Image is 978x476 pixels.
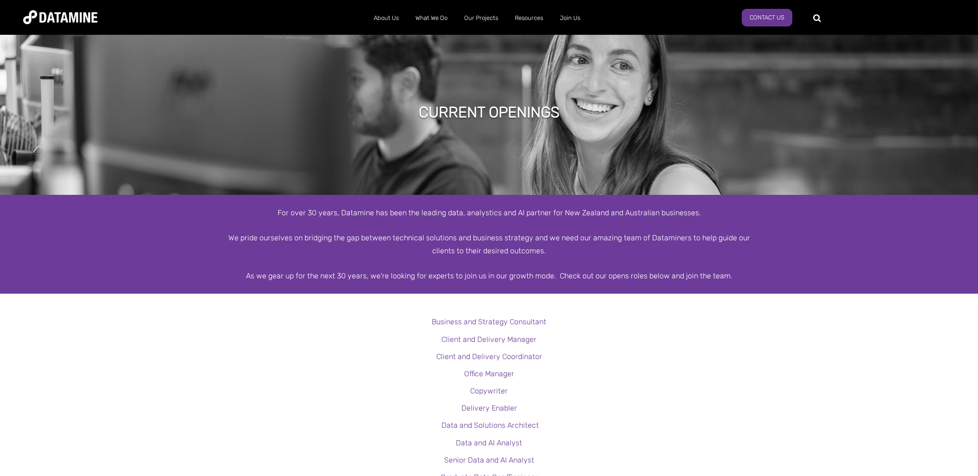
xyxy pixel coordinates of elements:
a: What We Do [407,6,456,30]
a: Business and Strategy Consultant [432,317,546,326]
div: We pride ourselves on bridging the gap between technical solutions and business strategy and we n... [225,232,754,257]
a: Data and Solutions Architect [441,421,539,430]
a: Office Manager [464,369,514,378]
div: As we gear up for the next 30 years, we're looking for experts to join us in our growth mode. Che... [225,270,754,282]
div: For over 30 years, Datamine has been the leading data, analystics and AI partner for New Zealand ... [225,206,754,219]
h1: Current Openings [419,102,560,122]
a: Client and Delivery Manager [441,335,537,344]
a: Delivery Enabler [461,404,517,412]
a: Our Projects [456,6,506,30]
a: Senior Data and AI Analyst [444,456,534,464]
a: Copywriter [470,386,508,395]
a: Client and Delivery Coordinator [436,352,542,361]
a: Contact Us [742,9,792,26]
img: Datamine [23,10,97,24]
a: Resources [506,6,551,30]
a: About Us [365,6,407,30]
a: Join Us [551,6,589,30]
a: Data and AI Analyst [456,438,522,447]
